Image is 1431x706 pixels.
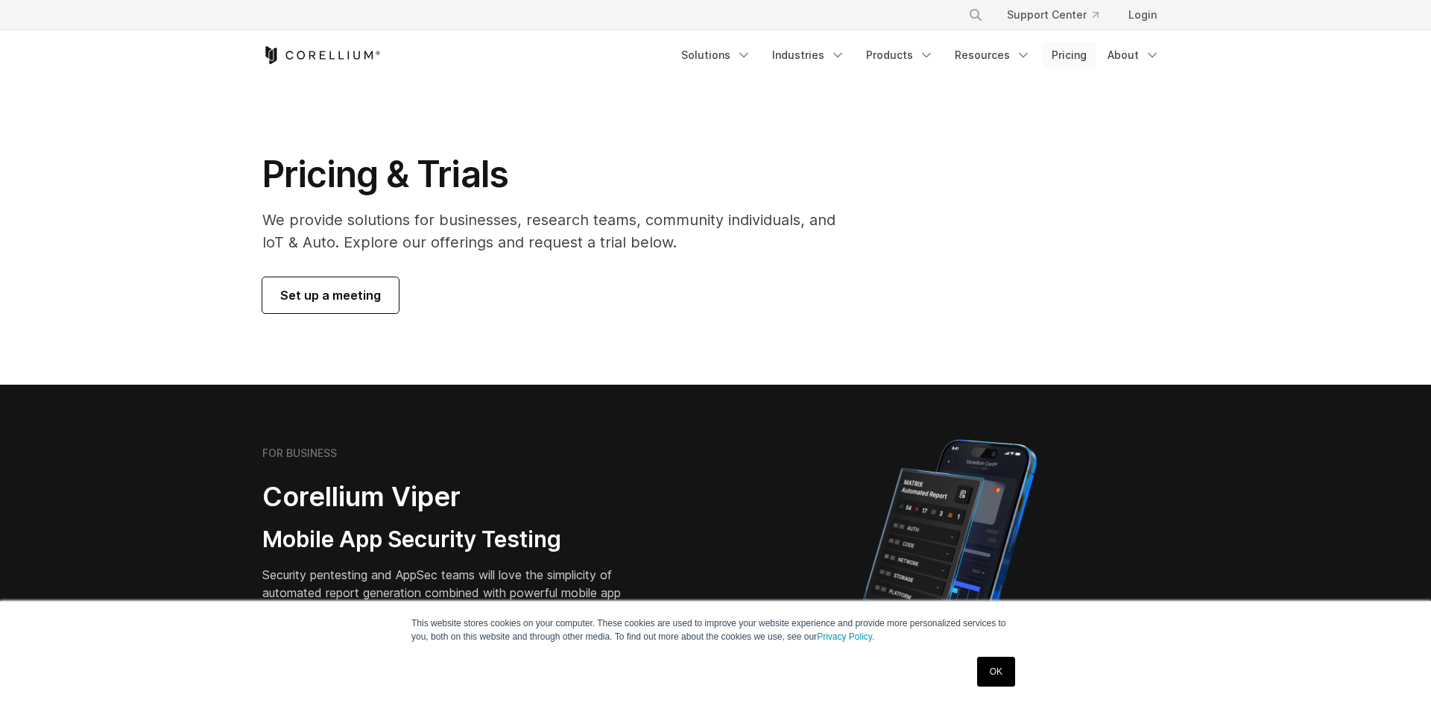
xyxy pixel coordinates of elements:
h6: FOR BUSINESS [262,447,337,460]
a: About [1099,42,1169,69]
a: Products [857,42,943,69]
a: Login [1116,1,1169,28]
img: Corellium MATRIX automated report on iPhone showing app vulnerability test results across securit... [838,432,1062,693]
h3: Mobile App Security Testing [262,526,644,554]
a: Corellium Home [262,46,381,64]
a: OK [977,657,1015,687]
a: Industries [763,42,854,69]
h2: Corellium Viper [262,480,644,514]
a: Solutions [672,42,760,69]
a: Support Center [995,1,1111,28]
h1: Pricing & Trials [262,152,856,197]
p: We provide solutions for businesses, research teams, community individuals, and IoT & Auto. Explo... [262,209,856,253]
div: Navigation Menu [672,42,1169,69]
a: Set up a meeting [262,277,399,313]
p: This website stores cookies on your computer. These cookies are used to improve your website expe... [411,617,1020,643]
div: Navigation Menu [950,1,1169,28]
p: Security pentesting and AppSec teams will love the simplicity of automated report generation comb... [262,566,644,620]
a: Pricing [1043,42,1096,69]
button: Search [962,1,989,28]
a: Privacy Policy. [817,631,874,642]
a: Resources [946,42,1040,69]
span: Set up a meeting [280,286,381,304]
